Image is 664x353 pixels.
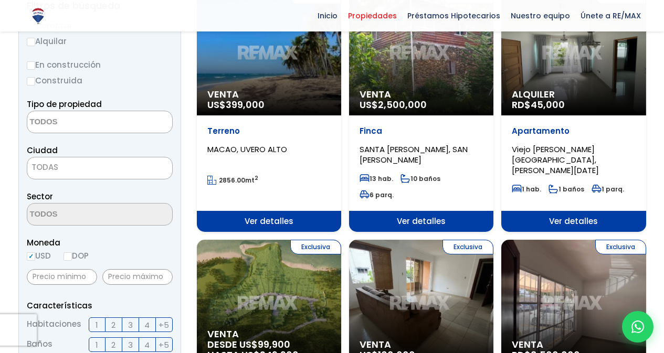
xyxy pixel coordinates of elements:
[360,174,393,183] span: 13 hab.
[512,126,635,136] p: Apartamento
[512,339,635,350] span: Venta
[27,35,173,48] label: Alquilar
[111,338,115,351] span: 2
[27,111,129,134] textarea: Search
[27,160,172,175] span: TODAS
[360,339,483,350] span: Venta
[219,176,245,185] span: 2856.00
[64,249,89,262] label: DOP
[27,269,97,285] input: Precio mínimo
[378,98,427,111] span: 2,500,000
[207,98,265,111] span: US$
[27,61,35,70] input: En construcción
[96,318,98,331] span: 1
[102,269,173,285] input: Precio máximo
[111,318,115,331] span: 2
[207,176,258,185] span: mt
[400,174,440,183] span: 10 baños
[290,240,341,254] span: Exclusiva
[27,99,102,110] span: Tipo de propiedad
[512,144,599,176] span: Viejo [PERSON_NAME][GEOGRAPHIC_DATA], [PERSON_NAME][DATE]
[144,318,150,331] span: 4
[575,8,646,24] span: Únete a RE/MAX
[360,126,483,136] p: Finca
[27,157,173,179] span: TODAS
[343,8,402,24] span: Propiedades
[159,338,169,351] span: +5
[27,38,35,46] input: Alquilar
[258,338,290,351] span: 99,900
[512,98,565,111] span: RD$
[207,89,331,100] span: Venta
[360,98,427,111] span: US$
[96,338,98,351] span: 1
[501,211,646,232] span: Ver detalles
[312,8,343,24] span: Inicio
[442,240,493,254] span: Exclusiva
[27,145,58,156] span: Ciudad
[512,185,541,194] span: 1 hab.
[27,191,53,202] span: Sector
[27,337,52,352] span: Baños
[207,144,287,155] span: MACAO, UVERO ALTO
[31,162,58,173] span: TODAS
[349,211,493,232] span: Ver detalles
[197,211,341,232] span: Ver detalles
[128,338,133,351] span: 3
[27,236,173,249] span: Moneda
[207,329,331,339] span: Venta
[27,58,173,71] label: En construcción
[144,338,150,351] span: 4
[505,8,575,24] span: Nuestro equipo
[531,98,565,111] span: 45,000
[27,204,129,226] textarea: Search
[27,299,173,312] p: Características
[226,98,265,111] span: 399,000
[592,185,624,194] span: 1 parq.
[159,318,169,331] span: +5
[255,174,258,182] sup: 2
[29,7,47,25] img: Logo de REMAX
[64,252,72,261] input: DOP
[595,240,646,254] span: Exclusiva
[360,190,394,199] span: 6 parq.
[27,74,173,87] label: Construida
[549,185,584,194] span: 1 baños
[27,252,35,261] input: USD
[27,249,51,262] label: USD
[360,144,468,165] span: SANTA [PERSON_NAME], SAN [PERSON_NAME]
[207,126,331,136] p: Terreno
[27,77,35,85] input: Construida
[402,8,505,24] span: Préstamos Hipotecarios
[128,318,133,331] span: 3
[360,89,483,100] span: Venta
[512,89,635,100] span: Alquiler
[27,317,81,332] span: Habitaciones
